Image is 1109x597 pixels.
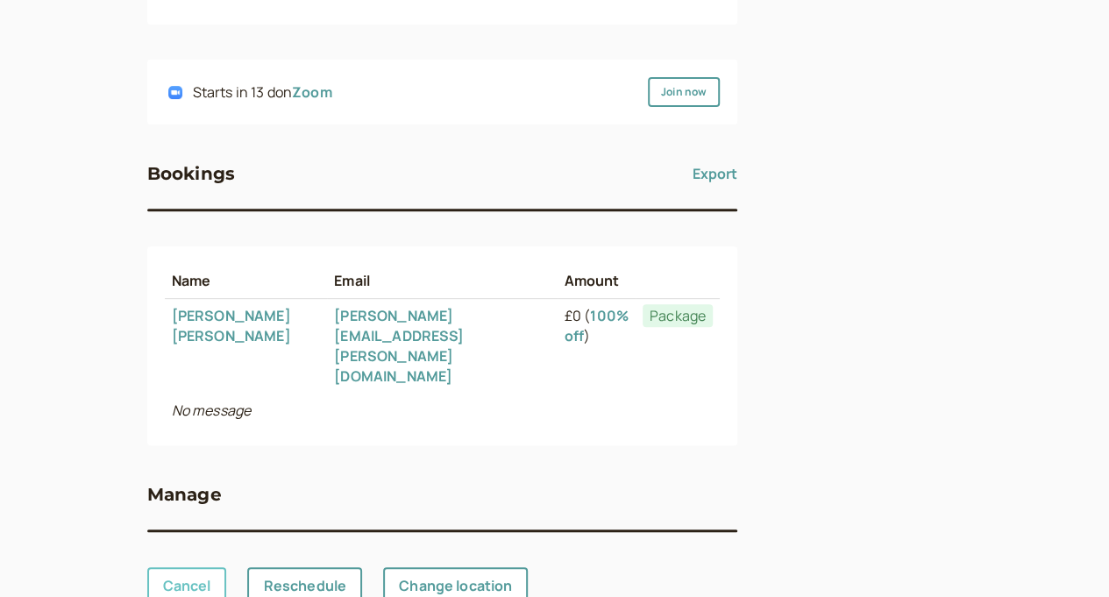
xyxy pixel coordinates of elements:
[565,306,629,345] a: 100% off
[643,304,713,327] span: Package
[172,306,291,345] a: [PERSON_NAME] [PERSON_NAME]
[165,264,328,298] th: Name
[172,401,252,420] i: No message
[648,77,720,107] a: Join now
[292,82,332,102] a: Zoom
[1021,513,1109,597] iframe: Chat Widget
[147,160,236,188] h3: Bookings
[558,264,636,298] th: Amount
[168,86,182,100] img: integrations-zoom-icon.png
[193,82,332,104] div: Starts in 13 d on
[334,306,464,386] a: [PERSON_NAME][EMAIL_ADDRESS][PERSON_NAME][DOMAIN_NAME]
[693,160,737,188] button: Export
[147,480,222,508] h3: Manage
[327,264,557,298] th: Email
[558,299,636,394] td: £0 ( )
